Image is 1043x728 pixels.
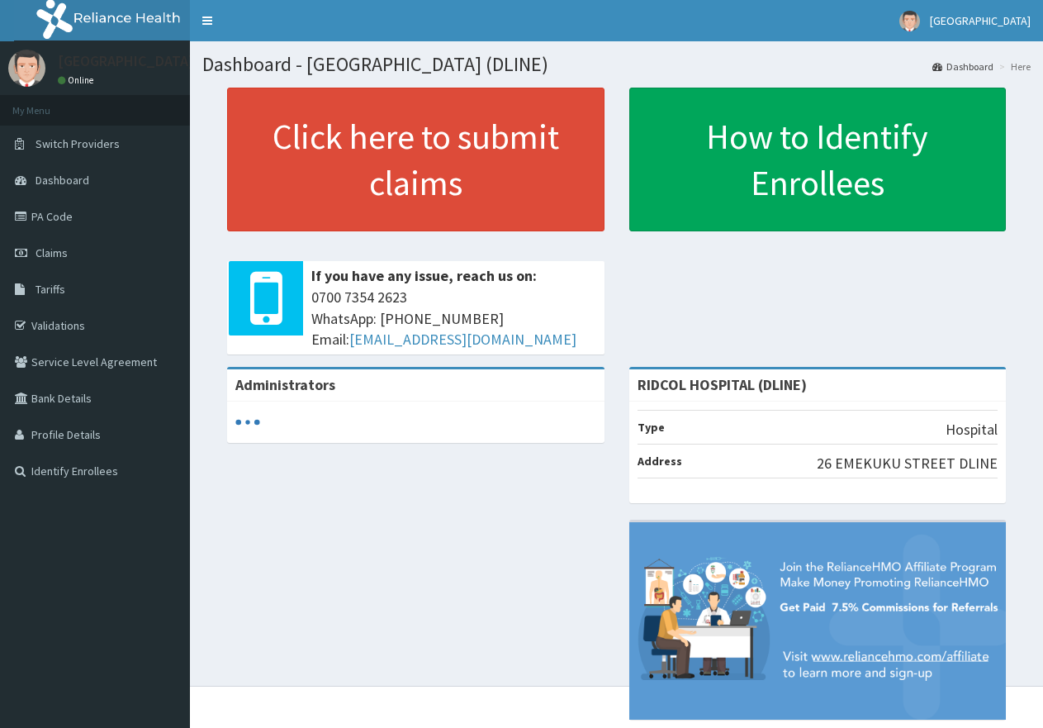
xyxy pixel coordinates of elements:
[36,136,120,151] span: Switch Providers
[235,375,335,394] b: Administrators
[817,453,998,474] p: 26 EMEKUKU STREET DLINE
[58,74,97,86] a: Online
[349,330,576,349] a: [EMAIL_ADDRESS][DOMAIN_NAME]
[235,410,260,435] svg: audio-loading
[8,50,45,87] img: User Image
[36,245,68,260] span: Claims
[58,54,194,69] p: [GEOGRAPHIC_DATA]
[638,454,682,469] b: Address
[629,88,1007,231] a: How to Identify Enrollees
[311,287,596,350] span: 0700 7354 2623 WhatsApp: [PHONE_NUMBER] Email:
[638,375,807,394] strong: RIDCOL HOSPITAL (DLINE)
[202,54,1031,75] h1: Dashboard - [GEOGRAPHIC_DATA] (DLINE)
[227,88,604,231] a: Click here to submit claims
[36,173,89,188] span: Dashboard
[932,59,993,74] a: Dashboard
[629,522,1007,720] img: provider-team-banner.png
[311,266,537,285] b: If you have any issue, reach us on:
[946,419,998,440] p: Hospital
[638,420,665,435] b: Type
[930,13,1031,28] span: [GEOGRAPHIC_DATA]
[36,282,65,297] span: Tariffs
[899,11,920,31] img: User Image
[995,59,1031,74] li: Here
